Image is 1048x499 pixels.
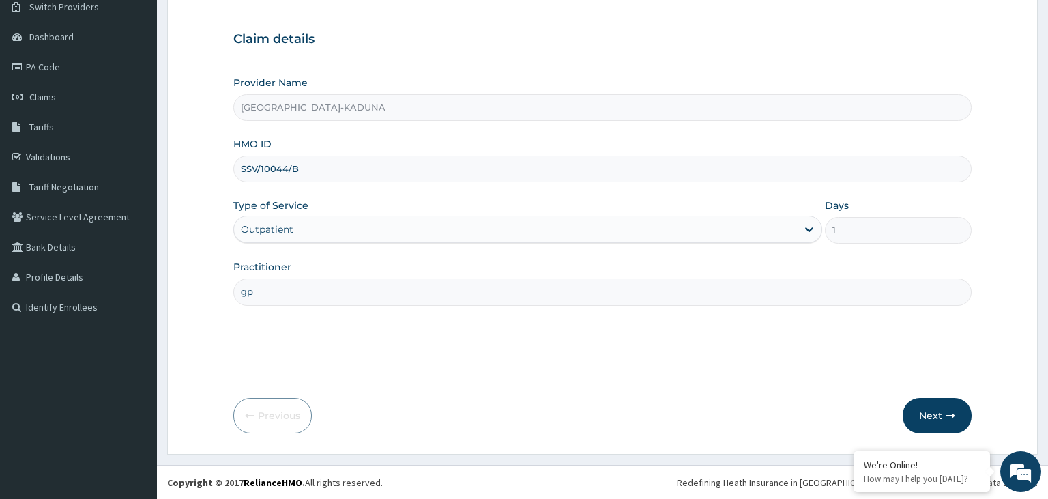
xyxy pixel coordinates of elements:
[241,223,293,236] div: Outpatient
[233,279,972,305] input: Enter Name
[233,156,972,182] input: Enter HMO ID
[233,76,308,89] label: Provider Name
[233,398,312,433] button: Previous
[29,121,54,133] span: Tariffs
[7,344,260,392] textarea: Type your message and hit 'Enter'
[244,476,302,489] a: RelianceHMO
[29,1,99,13] span: Switch Providers
[864,473,980,485] p: How may I help you today?
[29,31,74,43] span: Dashboard
[864,459,980,471] div: We're Online!
[71,76,229,94] div: Chat with us now
[825,199,849,212] label: Days
[233,32,972,47] h3: Claim details
[167,476,305,489] strong: Copyright © 2017 .
[29,181,99,193] span: Tariff Negotiation
[233,137,272,151] label: HMO ID
[29,91,56,103] span: Claims
[677,476,1038,489] div: Redefining Heath Insurance in [GEOGRAPHIC_DATA] using Telemedicine and Data Science!
[233,199,308,212] label: Type of Service
[903,398,972,433] button: Next
[79,158,188,296] span: We're online!
[25,68,55,102] img: d_794563401_company_1708531726252_794563401
[224,7,257,40] div: Minimize live chat window
[233,260,291,274] label: Practitioner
